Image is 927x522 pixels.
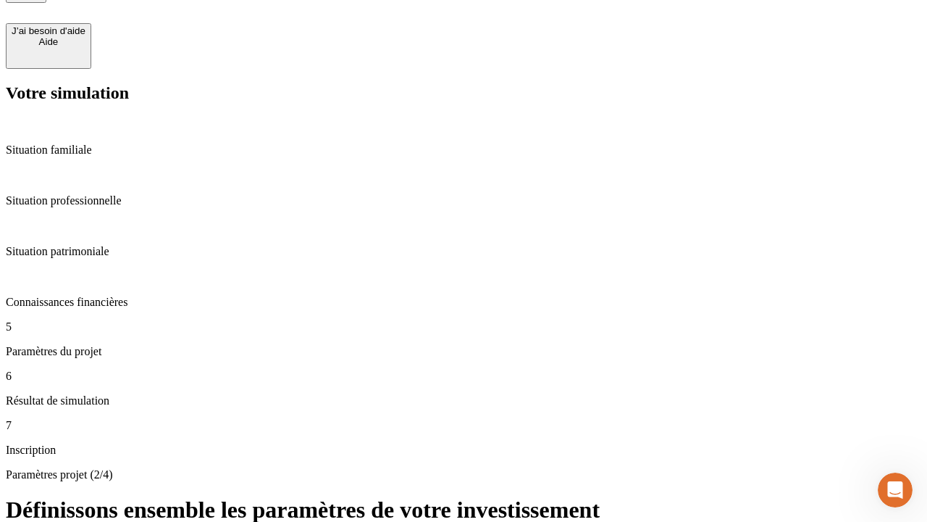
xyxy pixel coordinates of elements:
p: Situation patrimoniale [6,245,921,258]
button: J’ai besoin d'aideAide [6,23,91,69]
p: 7 [6,419,921,432]
p: Situation familiale [6,144,921,157]
p: Inscription [6,444,921,457]
div: Aide [12,36,85,47]
div: J’ai besoin d'aide [12,25,85,36]
p: Connaissances financières [6,296,921,309]
p: 6 [6,370,921,383]
h2: Votre simulation [6,83,921,103]
iframe: Intercom live chat [878,473,913,507]
p: 5 [6,320,921,333]
p: Paramètres du projet [6,345,921,358]
p: Résultat de simulation [6,394,921,407]
p: Situation professionnelle [6,194,921,207]
p: Paramètres projet (2/4) [6,468,921,481]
